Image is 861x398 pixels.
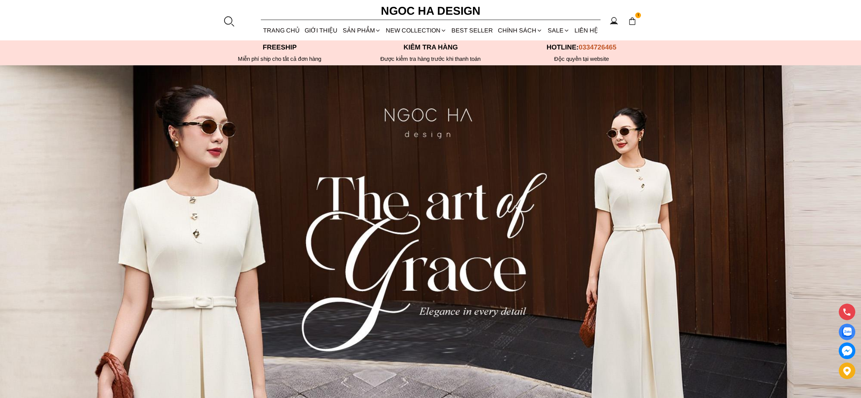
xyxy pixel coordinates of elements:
a: SALE [545,20,572,40]
h6: Độc quyền tại website [506,56,657,62]
p: Hotline: [506,43,657,51]
a: Display image [839,324,855,340]
a: LIÊN HỆ [572,20,600,40]
span: 0334726465 [579,43,616,51]
a: GIỚI THIỆU [302,20,340,40]
a: Ngoc Ha Design [374,2,487,20]
a: TRANG CHỦ [261,20,302,40]
img: img-CART-ICON-ksit0nf1 [628,17,636,25]
img: Display image [842,327,852,337]
p: Freeship [204,43,355,51]
span: 1 [635,12,641,19]
a: messenger [839,342,855,359]
a: BEST SELLER [449,20,496,40]
div: Chính sách [496,20,545,40]
font: Kiểm tra hàng [404,43,458,51]
div: Miễn phí ship cho tất cả đơn hàng [204,56,355,62]
div: SẢN PHẨM [340,20,383,40]
a: NEW COLLECTION [383,20,449,40]
p: Được kiểm tra hàng trước khi thanh toán [355,56,506,62]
